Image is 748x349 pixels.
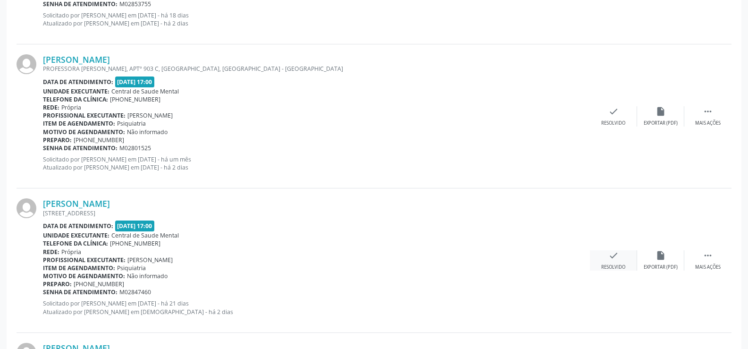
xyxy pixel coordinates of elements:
[43,119,115,128] b: Item de agendamento:
[61,248,81,256] span: Própria
[43,288,118,296] b: Senha de atendimento:
[119,144,151,152] span: M02801525
[43,65,590,73] div: PROFESSORA [PERSON_NAME], APTº 903 C, [GEOGRAPHIC_DATA], [GEOGRAPHIC_DATA] - [GEOGRAPHIC_DATA]
[43,198,110,209] a: [PERSON_NAME]
[656,250,666,261] i: insert_drive_file
[43,231,109,239] b: Unidade executante:
[43,54,110,65] a: [PERSON_NAME]
[601,120,625,127] div: Resolvido
[17,198,36,218] img: img
[43,299,590,315] p: Solicitado por [PERSON_NAME] em [DATE] - há 21 dias Atualizado por [PERSON_NAME] em [DEMOGRAPHIC_...
[43,87,109,95] b: Unidade executante:
[127,272,168,280] span: Não informado
[43,264,115,272] b: Item de agendamento:
[127,111,173,119] span: [PERSON_NAME]
[110,95,160,103] span: [PHONE_NUMBER]
[127,256,173,264] span: [PERSON_NAME]
[43,272,125,280] b: Motivo de agendamento:
[43,248,59,256] b: Rede:
[43,103,59,111] b: Rede:
[117,119,146,128] span: Psiquiatria
[111,231,179,239] span: Central de Saude Mental
[119,288,151,296] span: M02847460
[695,120,721,127] div: Mais ações
[115,221,155,231] span: [DATE] 17:00
[61,103,81,111] span: Própria
[43,11,590,27] p: Solicitado por [PERSON_NAME] em [DATE] - há 18 dias Atualizado por [PERSON_NAME] em [DATE] - há 2...
[43,209,590,217] div: [STREET_ADDRESS]
[111,87,179,95] span: Central de Saude Mental
[74,280,124,288] span: [PHONE_NUMBER]
[43,256,126,264] b: Profissional executante:
[117,264,146,272] span: Psiquiatria
[43,239,108,247] b: Telefone da clínica:
[43,222,113,230] b: Data de atendimento:
[695,264,721,271] div: Mais ações
[110,239,160,247] span: [PHONE_NUMBER]
[115,77,155,87] span: [DATE] 17:00
[43,136,72,144] b: Preparo:
[608,106,619,117] i: check
[644,120,678,127] div: Exportar (PDF)
[43,128,125,136] b: Motivo de agendamento:
[644,264,678,271] div: Exportar (PDF)
[43,280,72,288] b: Preparo:
[74,136,124,144] span: [PHONE_NUMBER]
[43,144,118,152] b: Senha de atendimento:
[656,106,666,117] i: insert_drive_file
[17,54,36,74] img: img
[601,264,625,271] div: Resolvido
[608,250,619,261] i: check
[127,128,168,136] span: Não informado
[43,95,108,103] b: Telefone da clínica:
[43,155,590,171] p: Solicitado por [PERSON_NAME] em [DATE] - há um mês Atualizado por [PERSON_NAME] em [DATE] - há 2 ...
[43,111,126,119] b: Profissional executante:
[703,106,713,117] i: 
[43,78,113,86] b: Data de atendimento:
[703,250,713,261] i: 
